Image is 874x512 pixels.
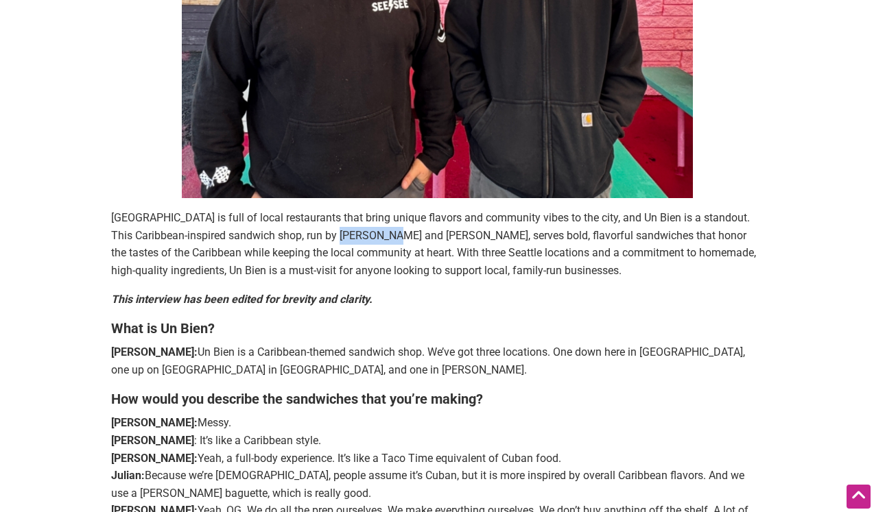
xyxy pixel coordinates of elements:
span: Because we’re [DEMOGRAPHIC_DATA], people assume it’s Cuban, but it is more inspired by overall Ca... [111,469,744,500]
strong: [PERSON_NAME]: [111,452,198,465]
span: Yeah, a full-body experience. It’s like a Taco Time equivalent of Cuban food. [111,452,561,465]
span: [GEOGRAPHIC_DATA] is full of local restaurants that bring unique flavors and community vibes to t... [111,211,756,277]
strong: Julian: [111,469,145,482]
span: : It’s like a Caribbean style. [111,434,321,447]
i: This interview has been edited for brevity and clarity. [111,293,373,306]
strong: [PERSON_NAME]: [111,416,198,429]
span: Messy. [111,416,231,429]
strong: [PERSON_NAME] [111,434,194,447]
b: How would you describe the sandwiches that you’re making? [111,391,483,407]
span: Un Bien is a Caribbean-themed sandwich shop. We’ve got three locations. One down here in [GEOGRAP... [111,345,745,376]
div: Scroll Back to Top [847,485,871,509]
strong: [PERSON_NAME]: [111,345,198,358]
b: What is Un Bien? [111,320,215,337]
